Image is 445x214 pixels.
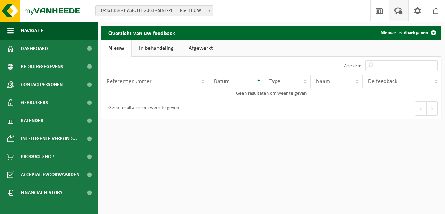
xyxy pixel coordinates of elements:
span: Financial History [21,184,62,202]
span: Acceptatievoorwaarden [21,166,79,184]
a: Afgewerkt [181,40,220,57]
button: Previous [415,101,427,116]
span: 10-961388 - BASIC FIT 2063 - SINT-PIETERS-LEEUW [95,5,213,16]
span: De feedback [368,79,397,84]
span: Kalender [21,112,43,130]
label: Zoeken: [344,63,362,69]
span: Contactpersonen [21,76,63,94]
span: Naam [316,79,330,84]
a: Nieuw [101,40,131,57]
span: Intelligente verbond... [21,130,77,148]
span: Type [269,79,280,84]
a: Nieuwe feedback geven [375,26,441,40]
div: Geen resultaten om weer te geven [105,102,179,115]
span: Datum [214,79,230,84]
span: Referentienummer [107,79,152,84]
span: Bedrijfsgegevens [21,58,63,76]
span: Gebruikers [21,94,48,112]
a: In behandeling [132,40,181,57]
span: Product Shop [21,148,54,166]
span: Dashboard [21,40,48,58]
span: 10-961388 - BASIC FIT 2063 - SINT-PIETERS-LEEUW [96,6,213,16]
button: Next [427,101,438,116]
span: Navigatie [21,22,43,40]
td: Geen resultaten om weer te geven [101,88,441,98]
h2: Overzicht van uw feedback [101,26,182,40]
